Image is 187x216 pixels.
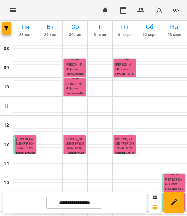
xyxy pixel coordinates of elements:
p: Індивідульний 60 хвилин [66,151,84,160]
h6: Пн [14,22,37,32]
span: [PERSON_NAME] ([PERSON_NAME] в тг) [66,138,84,150]
span: [PERSON_NAME] іспит [66,82,82,90]
p: Екзамен 60 хвилин [66,72,84,81]
label: 15:00 [171,172,178,176]
span: [PERSON_NAME] іспит [66,63,82,71]
label: 09:00 [121,57,129,61]
h6: 12 [4,122,9,129]
h6: 10 [4,84,9,91]
p: Екзамен 60 хвилин [66,91,84,100]
p: Екзамен 60 хвилин [115,72,134,81]
h6: Пт [113,22,136,32]
h6: Сб [138,22,161,32]
h6: 14 [4,160,9,167]
h6: 13 [4,141,9,148]
span: UA [173,7,179,13]
h6: Вт [39,22,62,32]
label: 09:00 [71,57,79,61]
h6: 08 [4,45,9,52]
h6: Ср [64,22,86,32]
p: Індивідульний 60 хвилин [16,151,35,160]
h6: Чт [89,22,111,32]
span: [PERSON_NAME] ([PERSON_NAME] в тг) [115,138,134,150]
p: Екзамен 60 хвилин [165,187,184,196]
h6: 30 лип [64,32,86,38]
h6: 31 лип [89,32,111,38]
h6: 29 лип [39,32,62,38]
h6: 11 [4,103,9,110]
span: [PERSON_NAME] ([PERSON_NAME] в тг) [16,138,34,150]
h6: 15 [4,179,9,186]
p: Індивідульний 60 хвилин [115,151,134,160]
button: UA [170,4,182,16]
h6: 03 серп [163,32,186,38]
label: 10:00 [71,76,79,80]
span: [PERSON_NAME] іспит [165,178,182,186]
button: Menu [5,3,20,18]
h6: 09 [4,64,9,71]
h6: Нд [163,22,186,32]
span: [PERSON_NAME] іспит [115,63,132,71]
h6: 01 серп [113,32,136,38]
h6: 28 лип [14,32,37,38]
h6: 02 серп [138,32,161,38]
img: avatar_s.png [155,6,164,15]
